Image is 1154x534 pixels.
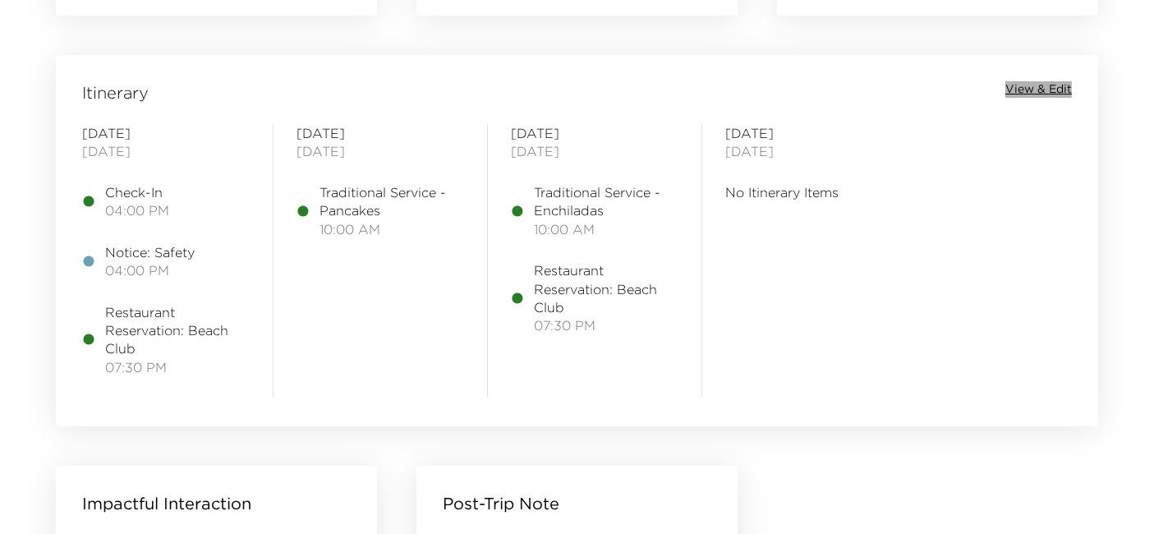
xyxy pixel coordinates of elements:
span: [DATE] [82,124,250,142]
p: Impactful Interaction [82,492,251,515]
span: Traditional Service - Enchiladas [534,183,678,220]
p: Post-Trip Note [443,492,559,515]
span: [DATE] [511,142,678,160]
span: [DATE] [725,142,893,160]
span: Notice: Safety [105,243,195,261]
span: 10:00 AM [320,220,464,238]
span: 04:00 PM [105,261,195,279]
span: Check-In [105,183,169,201]
span: Itinerary [82,81,149,104]
span: Restaurant Reservation: Beach Club [534,261,678,316]
span: [DATE] [82,142,250,160]
span: Traditional Service - Pancakes [320,183,464,220]
span: 04:00 PM [105,201,169,219]
span: [DATE] [297,142,464,160]
button: View & Edit [1005,81,1072,98]
span: 10:00 AM [534,220,678,238]
span: Restaurant Reservation: Beach Club [105,303,250,358]
span: [DATE] [511,124,678,142]
span: No Itinerary Items [725,183,893,201]
span: [DATE] [725,124,893,142]
span: 07:30 PM [534,316,678,334]
span: 07:30 PM [105,358,250,376]
span: [DATE] [297,124,464,142]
